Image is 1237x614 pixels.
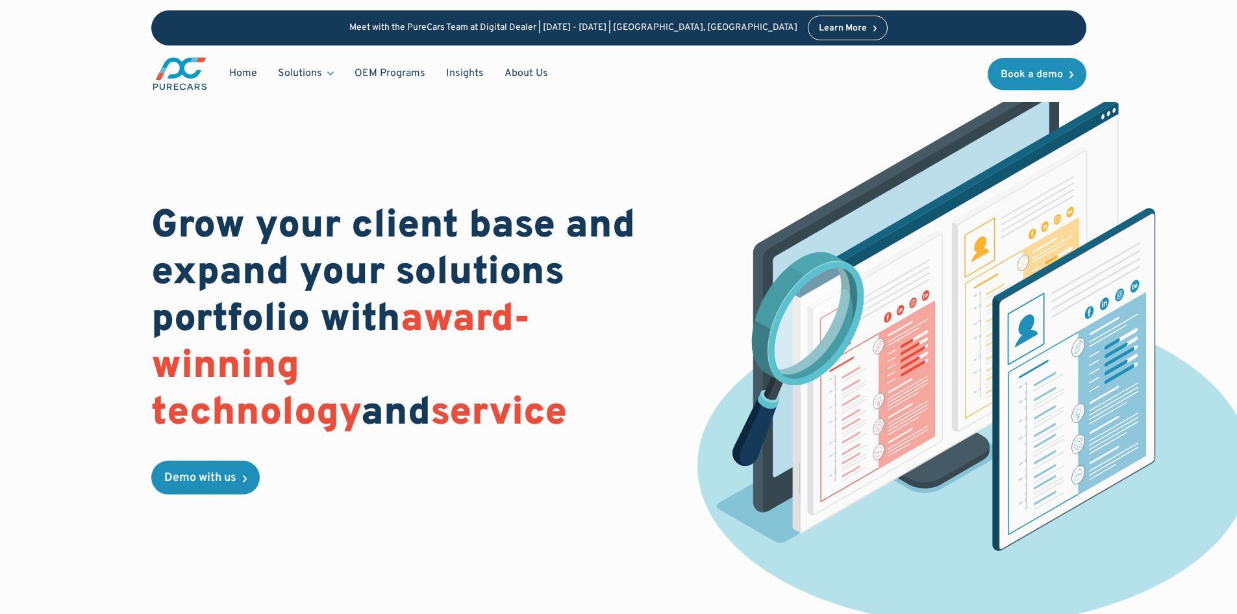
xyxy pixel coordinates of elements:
a: main [151,56,208,92]
a: Demo with us [151,461,260,494]
p: Meet with the PureCars Team at Digital Dealer | [DATE] - [DATE] | [GEOGRAPHIC_DATA], [GEOGRAPHIC_... [349,23,797,34]
a: Home [219,61,268,86]
a: Insights [436,61,494,86]
h1: Grow your client base and expand your solutions portfolio with and [151,203,656,437]
div: Learn More [819,24,867,33]
a: Book a demo [988,58,1086,90]
div: Solutions [278,66,322,81]
img: purecars logo [151,56,208,92]
span: award-winning technology [151,296,531,439]
a: About Us [494,61,558,86]
div: Solutions [268,61,344,86]
div: Book a demo [1001,70,1063,80]
a: OEM Programs [344,61,436,86]
div: Demo with us [164,472,236,484]
span: service [431,389,567,439]
a: Learn More [808,16,888,40]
